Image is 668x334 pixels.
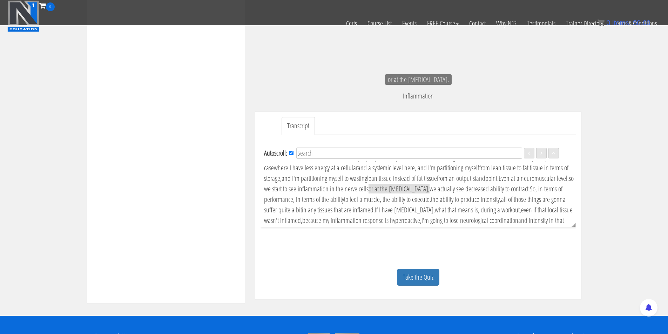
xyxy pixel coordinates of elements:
a: Why N1? [491,11,522,36]
span: sense my stress hormones, [377,152,438,162]
span: we actually see decreased ability to contract. [430,184,530,193]
span: If I can't properly sense my [MEDICAL_DATA], [264,142,566,162]
img: icon11.png [598,19,605,26]
span: lean tissue instead of fat tissue [367,173,437,183]
span: items: [612,19,631,27]
a: Trainer Directory [561,11,608,36]
a: Certs [341,11,362,36]
span: and a systemic level here, and I'm partitioning myself [358,163,481,172]
a: Transcript [282,117,315,135]
span: 0 [46,2,55,11]
a: Testimonials [522,11,561,36]
span: and I'm partitioning myself to wasting [282,173,367,183]
span: I'm going to lose neurological coordination [421,216,518,225]
span: all of those things are gonna suffer quite a bit [264,195,566,214]
a: 0 [39,1,55,10]
a: Course List [362,11,397,36]
span: I can't recover, if I can't properly [305,152,377,162]
a: FREE Course [422,11,464,36]
span: from lean tissue to fat tissue in terms of storage, [264,163,568,183]
span: Ultimately, I'm just in a case [264,152,564,172]
span: If I have [MEDICAL_DATA], [375,205,435,214]
span: because my inflammation response is hyperreactive, [302,216,421,225]
p: Inflammation [255,91,581,101]
span: in any tissues that are inflamed. [302,205,375,214]
span: I can't get fat out when I need it. [438,152,511,162]
span: or at the [MEDICAL_DATA], [369,184,430,193]
span: so we start to see inflammation in the nerve cells [264,173,574,193]
span: the ability to produce intensity, [431,195,501,204]
span: what that means is, during a workout, [435,205,521,214]
bdi: 0.00 [633,19,650,27]
a: Terms & Conditions [608,11,662,36]
img: n1-education [7,0,39,32]
span: where I have less energy at a cellular [274,163,358,172]
span: 0 [606,19,610,27]
input: Search [296,148,522,159]
a: 0 items: $0.00 [598,19,650,27]
span: to feel a muscle, the ability to execute, [344,195,431,204]
a: Events [397,11,422,36]
span: So, in terms of performance, in terms of the ability [264,184,562,204]
span: and intensity in that tissue, [264,216,564,236]
p: or at the [MEDICAL_DATA], [385,74,452,85]
span: from an output standpoint. [437,173,499,183]
span: Even at a neuromuscular level, [499,173,569,183]
a: Take the Quiz [397,269,439,286]
span: $ [633,19,637,27]
a: Contact [464,11,491,36]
